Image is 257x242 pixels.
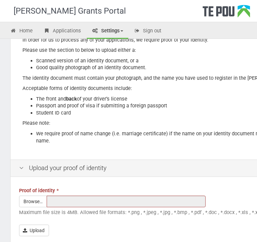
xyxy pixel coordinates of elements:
[87,24,128,39] a: Settings
[38,24,86,39] a: Applications
[19,196,47,207] span: Browse…
[19,225,49,236] button: Upload
[5,24,38,39] a: Home
[19,187,55,194] span: Proof of identity
[203,5,250,22] div: Te Pou Logo
[129,24,167,39] a: Sign out
[66,96,77,102] b: back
